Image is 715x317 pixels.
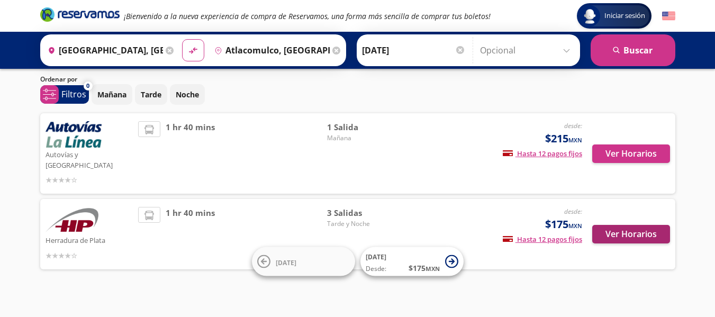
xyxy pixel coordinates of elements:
small: MXN [568,222,582,230]
span: Desde: [366,264,386,274]
button: Mañana [92,84,132,105]
span: [DATE] [366,252,386,261]
img: Autovías y La Línea [46,121,102,148]
img: Herradura de Plata [46,207,98,233]
span: $215 [545,131,582,147]
span: 0 [86,81,89,90]
p: Herradura de Plata [46,233,133,246]
span: 1 hr 40 mins [166,207,215,261]
p: Mañana [97,89,126,100]
button: 0Filtros [40,85,89,104]
p: Filtros [61,88,86,101]
input: Elegir Fecha [362,37,466,64]
span: [DATE] [276,258,296,267]
button: Noche [170,84,205,105]
small: MXN [568,136,582,144]
span: Iniciar sesión [600,11,649,21]
span: $ 175 [409,262,440,274]
span: Hasta 12 pagos fijos [503,149,582,158]
span: Tarde y Noche [327,219,401,229]
em: ¡Bienvenido a la nueva experiencia de compra de Reservamos, una forma más sencilla de comprar tus... [124,11,491,21]
span: 1 Salida [327,121,401,133]
button: Buscar [591,34,675,66]
button: Tarde [135,84,167,105]
span: 1 hr 40 mins [166,121,215,186]
button: [DATE] [252,247,355,276]
button: [DATE]Desde:$175MXN [360,247,464,276]
em: desde: [564,207,582,216]
button: Ver Horarios [592,144,670,163]
a: Brand Logo [40,6,120,25]
p: Tarde [141,89,161,100]
span: 3 Salidas [327,207,401,219]
i: Brand Logo [40,6,120,22]
button: English [662,10,675,23]
p: Autovías y [GEOGRAPHIC_DATA] [46,148,133,170]
input: Buscar Origen [43,37,163,64]
small: MXN [426,265,440,273]
p: Noche [176,89,199,100]
em: desde: [564,121,582,130]
input: Opcional [480,37,575,64]
input: Buscar Destino [210,37,330,64]
span: Mañana [327,133,401,143]
p: Ordenar por [40,75,77,84]
button: Ver Horarios [592,225,670,243]
span: Hasta 12 pagos fijos [503,234,582,244]
span: $175 [545,216,582,232]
